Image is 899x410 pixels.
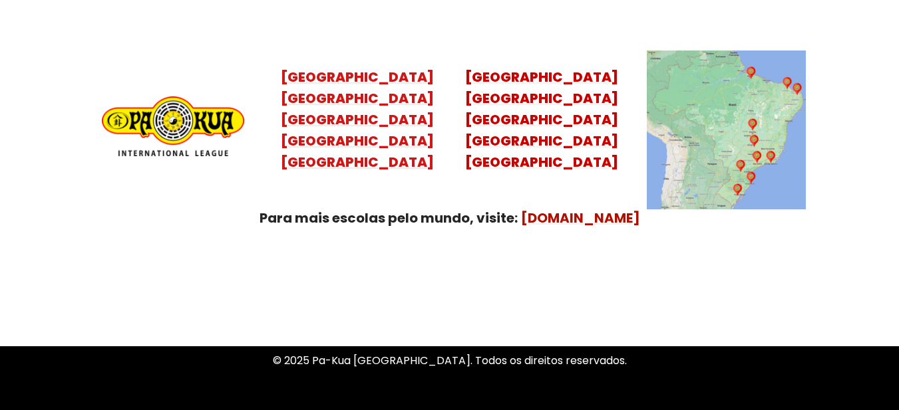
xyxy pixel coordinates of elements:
[465,110,618,171] mark: [GEOGRAPHIC_DATA] [GEOGRAPHIC_DATA] [GEOGRAPHIC_DATA]
[281,68,434,171] a: [GEOGRAPHIC_DATA][GEOGRAPHIC_DATA][GEOGRAPHIC_DATA][GEOGRAPHIC_DATA][GEOGRAPHIC_DATA]
[71,352,829,369] p: © 2025 Pa-Kua [GEOGRAPHIC_DATA]. Todos os direitos reservados.
[465,68,618,171] a: [GEOGRAPHIC_DATA][GEOGRAPHIC_DATA][GEOGRAPHIC_DATA][GEOGRAPHIC_DATA][GEOGRAPHIC_DATA]
[71,292,829,328] p: Uma Escola de conhecimentos orientais para toda a família. Foco, habilidade concentração, conquis...
[281,68,434,86] mark: [GEOGRAPHIC_DATA]
[260,209,518,227] strong: Para mais escolas pelo mundo, visite:
[521,209,640,227] a: [DOMAIN_NAME]
[281,89,434,171] mark: [GEOGRAPHIC_DATA] [GEOGRAPHIC_DATA] [GEOGRAPHIC_DATA] [GEOGRAPHIC_DATA]
[465,68,618,108] mark: [GEOGRAPHIC_DATA] [GEOGRAPHIC_DATA]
